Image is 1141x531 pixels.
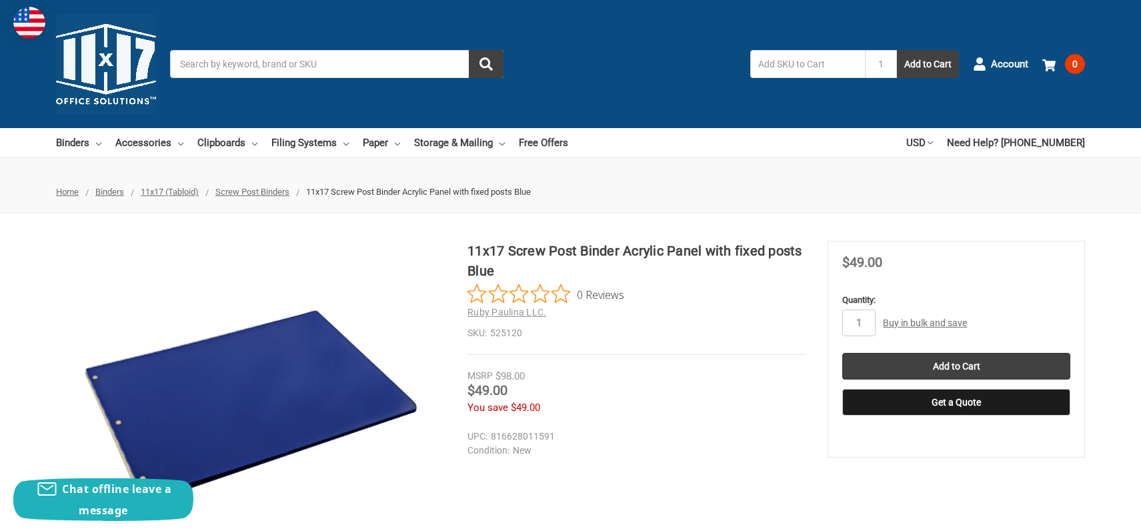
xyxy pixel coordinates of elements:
[467,402,508,414] span: You save
[271,128,349,157] a: Filing Systems
[842,389,1070,416] button: Get a Quote
[842,353,1070,380] input: Add to Cart
[363,128,400,157] a: Paper
[467,444,800,458] dd: New
[947,128,1085,157] a: Need Help? [PHONE_NUMBER]
[906,128,933,157] a: USD
[467,326,806,340] dd: 525120
[467,241,806,281] h1: 11x17 Screw Post Binder Acrylic Panel with fixed posts Blue
[56,14,156,114] img: 11x17.com
[750,50,865,78] input: Add SKU to Cart
[519,128,568,157] a: Free Offers
[62,482,171,518] span: Chat offline leave a message
[215,187,289,197] a: Screw Post Binders
[467,444,509,458] dt: Condition:
[495,370,525,382] span: $98.00
[13,7,45,39] img: duty and tax information for United States
[883,318,967,328] a: Buy in bulk and save
[991,57,1028,72] span: Account
[467,382,507,398] span: $49.00
[1042,47,1085,81] a: 0
[577,284,624,304] span: 0 Reviews
[1065,54,1085,74] span: 0
[141,187,199,197] a: 11x17 (Tabloid)
[467,430,800,444] dd: 816628011591
[13,478,193,521] button: Chat offline leave a message
[467,430,487,444] dt: UPC:
[414,128,505,157] a: Storage & Mailing
[842,294,1070,307] label: Quantity:
[467,307,546,318] a: Ruby Paulina LLC.
[842,254,882,270] span: $49.00
[95,187,124,197] a: Binders
[56,128,101,157] a: Binders
[56,187,79,197] a: Home
[170,50,503,78] input: Search by keyword, brand or SKU
[511,402,540,414] span: $49.00
[897,50,959,78] button: Add to Cart
[467,369,493,383] div: MSRP
[973,47,1028,81] a: Account
[467,284,624,304] button: Rated 0 out of 5 stars from 0 reviews. Jump to reviews.
[306,187,531,197] span: 11x17 Screw Post Binder Acrylic Panel with fixed posts Blue
[197,128,257,157] a: Clipboards
[115,128,183,157] a: Accessories
[467,326,487,340] dt: SKU:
